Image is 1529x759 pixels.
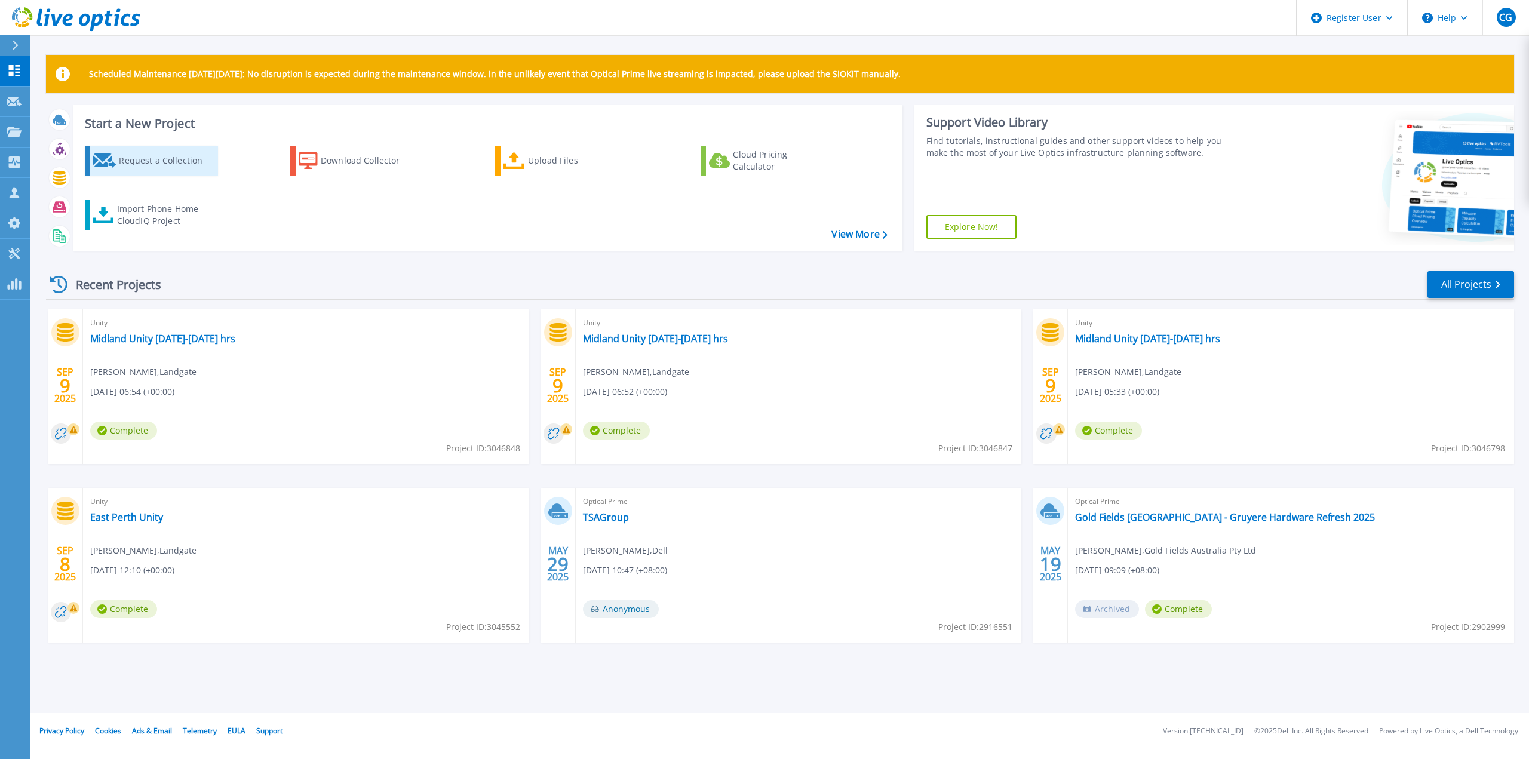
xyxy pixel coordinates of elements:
span: [PERSON_NAME] , Landgate [90,544,197,557]
div: Support Video Library [926,115,1236,130]
div: SEP 2025 [1039,364,1062,407]
a: Privacy Policy [39,726,84,736]
span: Complete [1075,422,1142,440]
span: [PERSON_NAME] , Landgate [90,365,197,379]
span: [DATE] 06:54 (+00:00) [90,385,174,398]
a: Upload Files [495,146,628,176]
span: Project ID: 3045552 [446,620,520,634]
span: Anonymous [583,600,659,618]
span: [DATE] 09:09 (+08:00) [1075,564,1159,577]
span: 9 [60,380,70,391]
span: 19 [1040,559,1061,569]
li: Version: [TECHNICAL_ID] [1163,727,1244,735]
a: Support [256,726,283,736]
span: [DATE] 10:47 (+08:00) [583,564,667,577]
div: SEP 2025 [54,542,76,586]
div: MAY 2025 [546,542,569,586]
span: Complete [1145,600,1212,618]
h3: Start a New Project [85,117,887,130]
span: [PERSON_NAME] , Gold Fields Australia Pty Ltd [1075,544,1256,557]
span: [DATE] 12:10 (+00:00) [90,564,174,577]
span: Project ID: 2902999 [1431,620,1505,634]
div: Download Collector [321,149,416,173]
a: Download Collector [290,146,423,176]
span: [PERSON_NAME] , Dell [583,544,668,557]
span: Project ID: 3046848 [446,442,520,455]
a: Request a Collection [85,146,218,176]
span: Unity [583,316,1015,330]
a: Cloud Pricing Calculator [701,146,834,176]
a: All Projects [1427,271,1514,298]
span: 29 [547,559,569,569]
span: Archived [1075,600,1139,618]
a: EULA [228,726,245,736]
span: Complete [90,422,157,440]
a: Midland Unity [DATE]-[DATE] hrs [583,333,728,345]
div: Cloud Pricing Calculator [733,149,828,173]
span: Project ID: 3046798 [1431,442,1505,455]
a: Explore Now! [926,215,1017,239]
span: Complete [90,600,157,618]
span: Unity [90,316,522,330]
span: 8 [60,559,70,569]
a: Cookies [95,726,121,736]
a: Gold Fields [GEOGRAPHIC_DATA] - Gruyere Hardware Refresh 2025 [1075,511,1375,523]
a: Midland Unity [DATE]-[DATE] hrs [1075,333,1220,345]
span: [PERSON_NAME] , Landgate [1075,365,1181,379]
span: [DATE] 05:33 (+00:00) [1075,385,1159,398]
span: Optical Prime [1075,495,1507,508]
span: Optical Prime [583,495,1015,508]
div: Find tutorials, instructional guides and other support videos to help you make the most of your L... [926,135,1236,159]
div: SEP 2025 [54,364,76,407]
span: [PERSON_NAME] , Landgate [583,365,689,379]
span: 9 [1045,380,1056,391]
span: [DATE] 06:52 (+00:00) [583,385,667,398]
li: © 2025 Dell Inc. All Rights Reserved [1254,727,1368,735]
a: TSAGroup [583,511,629,523]
a: East Perth Unity [90,511,163,523]
span: Unity [90,495,522,508]
a: Telemetry [183,726,217,736]
span: Project ID: 3046847 [938,442,1012,455]
li: Powered by Live Optics, a Dell Technology [1379,727,1518,735]
a: View More [831,229,887,240]
div: Request a Collection [119,149,214,173]
a: Midland Unity [DATE]-[DATE] hrs [90,333,235,345]
div: Import Phone Home CloudIQ Project [117,203,210,227]
span: Project ID: 2916551 [938,620,1012,634]
span: Complete [583,422,650,440]
p: Scheduled Maintenance [DATE][DATE]: No disruption is expected during the maintenance window. In t... [89,69,901,79]
div: Upload Files [528,149,624,173]
div: MAY 2025 [1039,542,1062,586]
span: Unity [1075,316,1507,330]
div: Recent Projects [46,270,177,299]
div: SEP 2025 [546,364,569,407]
span: CG [1499,13,1512,22]
span: 9 [552,380,563,391]
a: Ads & Email [132,726,172,736]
